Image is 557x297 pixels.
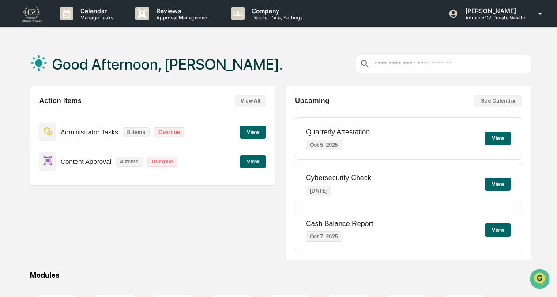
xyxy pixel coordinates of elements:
p: How can we help? [9,18,161,32]
div: 🗄️ [64,111,71,119]
a: 🗄️Attestations [60,107,113,123]
a: Powered byPylon [62,148,107,156]
p: Company [245,7,307,15]
button: View [240,126,266,139]
div: Start new chat [30,67,145,76]
img: logo [21,6,42,22]
p: Overdue [147,157,178,167]
p: People, Data, Settings [245,15,307,21]
iframe: Open customer support [529,268,553,292]
span: Preclearance [18,111,57,119]
button: View All [234,95,266,107]
a: View [240,127,266,136]
div: Modules [30,271,531,279]
h1: Good Afternoon, [PERSON_NAME]. [52,56,283,73]
button: View [240,155,266,168]
p: Administrator Tasks [60,128,118,136]
a: 🔎Data Lookup [5,124,59,140]
button: View [485,132,511,145]
a: View [240,157,266,165]
h2: Action Items [39,97,82,105]
p: Quarterly Attestation [306,128,370,136]
p: [DATE] [306,186,331,196]
button: See Calendar [474,95,522,107]
p: Overdue [154,127,184,137]
a: 🖐️Preclearance [5,107,60,123]
p: Oct 7, 2025 [306,231,342,242]
p: Cybersecurity Check [306,174,371,182]
img: 1746055101610-c473b297-6a78-478c-a979-82029cc54cd1 [9,67,25,83]
span: Attestations [73,111,109,119]
p: 4 items [116,157,143,167]
p: Reviews [149,7,214,15]
p: [PERSON_NAME] [458,7,526,15]
p: Calendar [73,7,118,15]
div: 🔎 [9,128,16,135]
p: Manage Tasks [73,15,118,21]
button: Start new chat [150,70,161,80]
div: 🖐️ [9,111,16,119]
p: Content Approval [60,158,111,165]
span: Pylon [88,149,107,156]
p: Oct 5, 2025 [306,140,342,150]
button: View [485,223,511,237]
p: 8 items [123,127,150,137]
div: We're available if you need us! [30,76,112,83]
p: Admin • C2 Private Wealth [458,15,526,21]
span: Data Lookup [18,127,56,136]
p: Cash Balance Report [306,220,373,228]
h2: Upcoming [295,97,329,105]
button: View [485,178,511,191]
p: Approval Management [149,15,214,21]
